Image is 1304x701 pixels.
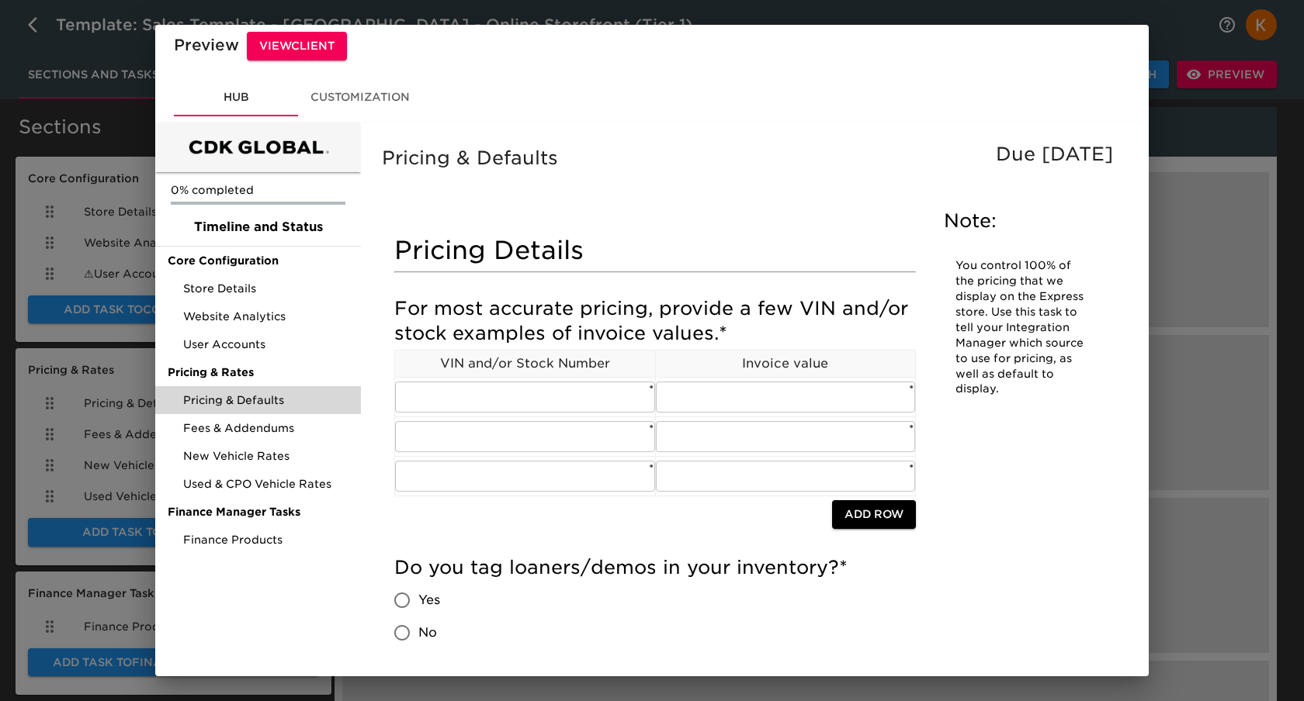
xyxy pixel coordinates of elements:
[155,330,361,358] div: User Accounts
[183,476,349,492] span: Used & CPO Vehicle Rates
[155,386,361,414] div: Pricing & Defaults
[155,526,361,554] div: Finance Products
[996,143,1113,165] span: Due [DATE]
[171,182,345,198] p: 0% completed
[155,414,361,442] div: Fees & Addendums
[418,623,437,642] span: No
[155,470,361,498] div: Used & CPO Vehicle Rates
[394,296,916,346] h5: For most accurate pricing, provide a few VIN and/or stock examples of invoice values.
[944,209,1099,233] h5: Note:
[155,247,361,275] div: Core Configuration
[183,337,349,352] span: User Accounts
[394,235,916,266] h4: Pricing Details
[155,498,361,526] div: Finance Manager Tasks
[155,209,361,246] div: Timeline and Status
[832,500,916,529] button: Add Row
[155,275,361,302] div: Store Details
[183,392,349,408] span: Pricing & Defaults
[174,32,1130,60] h2: Preview
[307,88,413,107] span: Customization
[183,420,349,436] span: Fees & Addendums
[259,36,335,56] span: View Client
[183,88,289,107] span: Hub
[382,146,1121,171] h5: Pricing & Defaults
[183,309,349,324] span: Website Analytics
[656,354,916,373] p: Invoice value
[168,253,349,268] span: Core Configuration
[183,532,349,547] span: Finance Products
[418,591,440,609] span: Yes
[395,354,655,373] p: VIN and/or Stock Number
[183,448,349,464] span: New Vehicle Rates
[955,258,1087,397] p: You control 100% of the pricing that we display on the Express store. Use this task to tell your ...
[155,442,361,470] div: New Vehicle Rates
[168,504,349,520] span: Finance Manager Tasks
[183,281,349,296] span: Store Details
[247,32,347,60] button: ViewClient
[394,555,916,580] h5: Do you tag loaners/demos in your inventory?
[168,218,349,237] span: Timeline and Status
[844,505,903,524] span: Add Row
[155,358,361,386] div: Pricing & Rates
[168,364,349,380] span: Pricing & Rates
[155,302,361,330] div: Website Analytics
